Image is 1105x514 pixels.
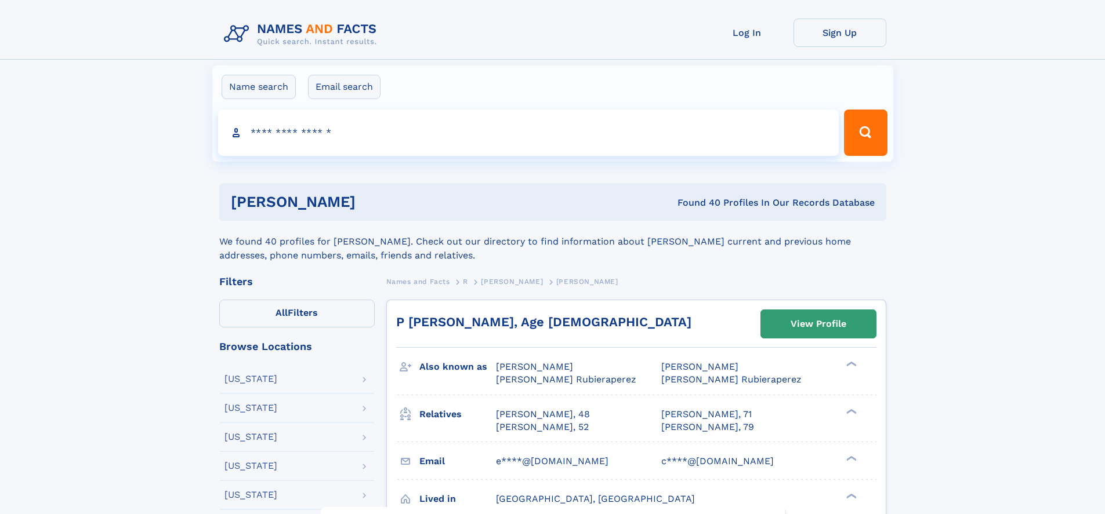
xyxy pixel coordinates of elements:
div: [US_STATE] [224,461,277,471]
div: Browse Locations [219,341,375,352]
a: R [463,274,468,289]
span: [PERSON_NAME] [661,361,738,372]
a: [PERSON_NAME], 79 [661,421,754,433]
h3: Lived in [419,489,496,509]
label: Filters [219,300,375,327]
div: We found 40 profiles for [PERSON_NAME]. Check out our directory to find information about [PERSON... [219,221,886,263]
span: [GEOGRAPHIC_DATA], [GEOGRAPHIC_DATA] [496,493,695,504]
div: [US_STATE] [224,432,277,442]
input: search input [218,110,839,156]
div: [US_STATE] [224,374,277,384]
div: View Profile [791,311,846,337]
h3: Email [419,451,496,471]
span: R [463,278,468,286]
a: P [PERSON_NAME], Age [DEMOGRAPHIC_DATA] [396,315,691,329]
div: [US_STATE] [224,403,277,413]
div: ❯ [843,454,857,462]
h1: [PERSON_NAME] [231,195,517,209]
label: Email search [308,75,381,99]
span: [PERSON_NAME] [481,278,543,286]
a: Sign Up [794,19,886,47]
a: Names and Facts [386,274,450,289]
div: Filters [219,276,375,287]
h3: Also known as [419,357,496,377]
span: All [276,307,288,318]
span: [PERSON_NAME] [556,278,618,286]
img: Logo Names and Facts [219,19,386,50]
span: [PERSON_NAME] Rubieraperez [661,374,802,385]
a: [PERSON_NAME], 48 [496,408,590,421]
a: [PERSON_NAME], 71 [661,408,752,421]
h3: Relatives [419,404,496,424]
a: [PERSON_NAME] [481,274,543,289]
a: [PERSON_NAME], 52 [496,421,589,433]
label: Name search [222,75,296,99]
button: Search Button [844,110,887,156]
div: ❯ [843,492,857,500]
div: Found 40 Profiles In Our Records Database [516,196,875,209]
span: [PERSON_NAME] [496,361,573,372]
div: ❯ [843,360,857,368]
div: ❯ [843,407,857,415]
span: [PERSON_NAME] Rubieraperez [496,374,636,385]
a: Log In [701,19,794,47]
a: View Profile [761,310,876,338]
div: [US_STATE] [224,490,277,500]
